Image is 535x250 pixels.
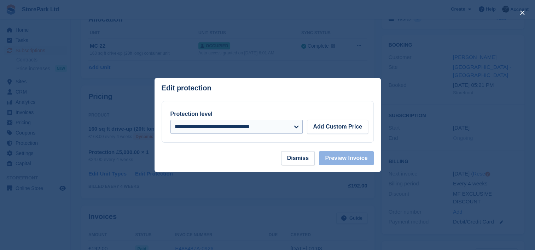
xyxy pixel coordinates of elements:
button: Dismiss [281,151,315,165]
button: Preview Invoice [319,151,373,165]
label: Protection level [170,111,213,117]
p: Edit protection [162,84,211,92]
button: Add Custom Price [307,120,368,134]
button: close [517,7,528,18]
